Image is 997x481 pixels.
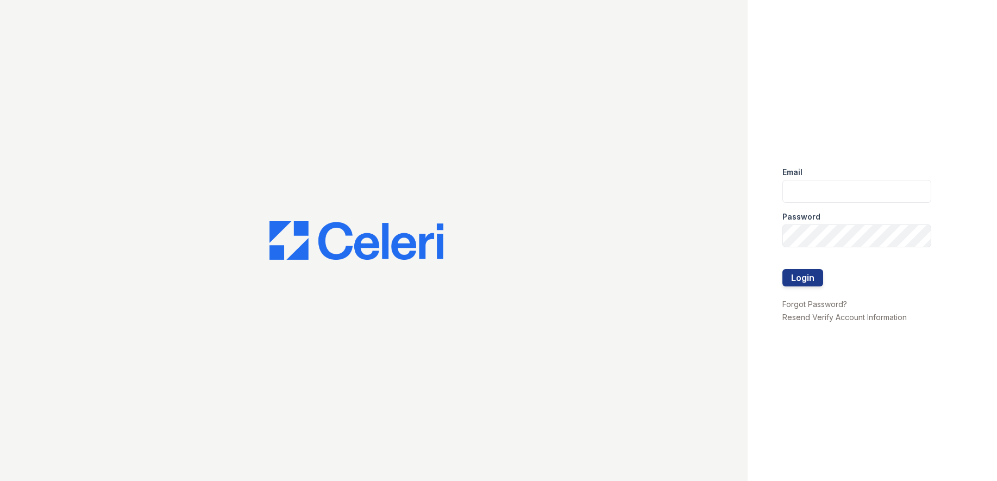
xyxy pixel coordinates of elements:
[269,221,443,260] img: CE_Logo_Blue-a8612792a0a2168367f1c8372b55b34899dd931a85d93a1a3d3e32e68fde9ad4.png
[782,313,907,322] a: Resend Verify Account Information
[782,211,820,222] label: Password
[782,167,802,178] label: Email
[782,299,847,309] a: Forgot Password?
[782,269,823,286] button: Login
